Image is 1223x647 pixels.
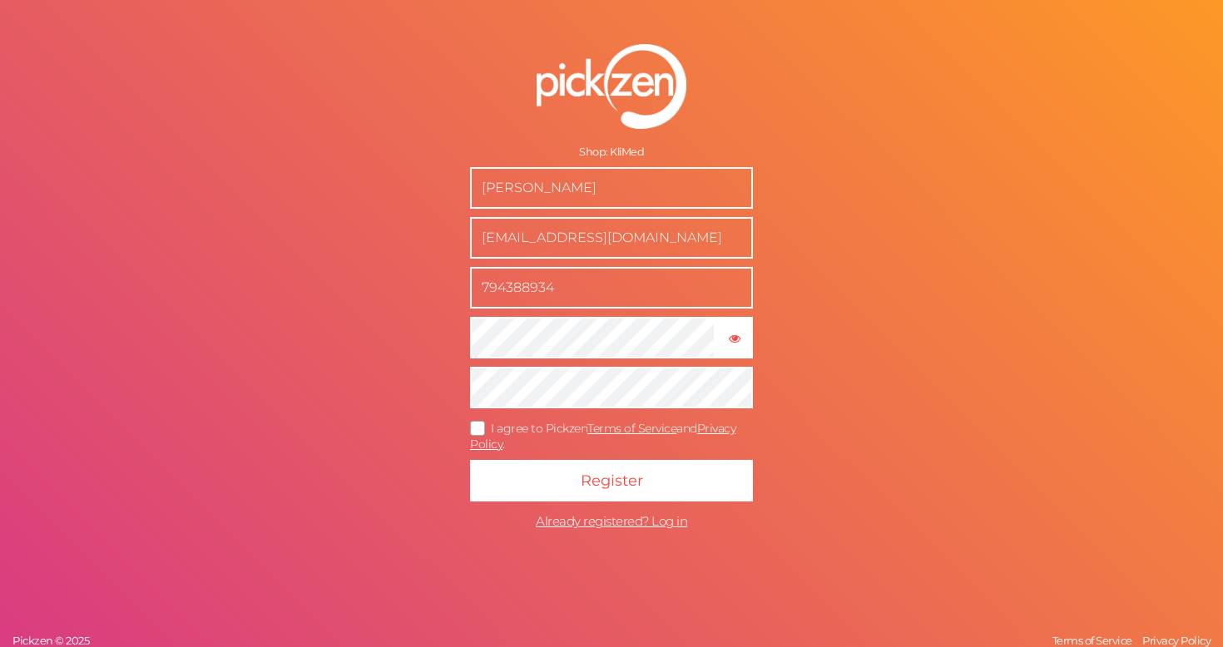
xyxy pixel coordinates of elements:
input: Name [470,167,753,209]
input: Phone [470,267,753,309]
input: Business e-mail [470,217,753,259]
a: Terms of Service [587,421,676,436]
span: Already registered? Log in [536,513,687,529]
span: Register [581,472,643,490]
button: Register [470,460,753,501]
a: Pickzen © 2025 [8,634,93,647]
div: Shop: KliMed [470,146,753,159]
img: pz-logo-white.png [537,44,686,129]
span: Terms of Service [1052,634,1132,647]
a: Terms of Service [1048,634,1136,647]
a: Privacy Policy [1138,634,1215,647]
a: Privacy Policy [470,421,735,452]
span: I agree to Pickzen and . [470,421,735,452]
span: Privacy Policy [1142,634,1211,647]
